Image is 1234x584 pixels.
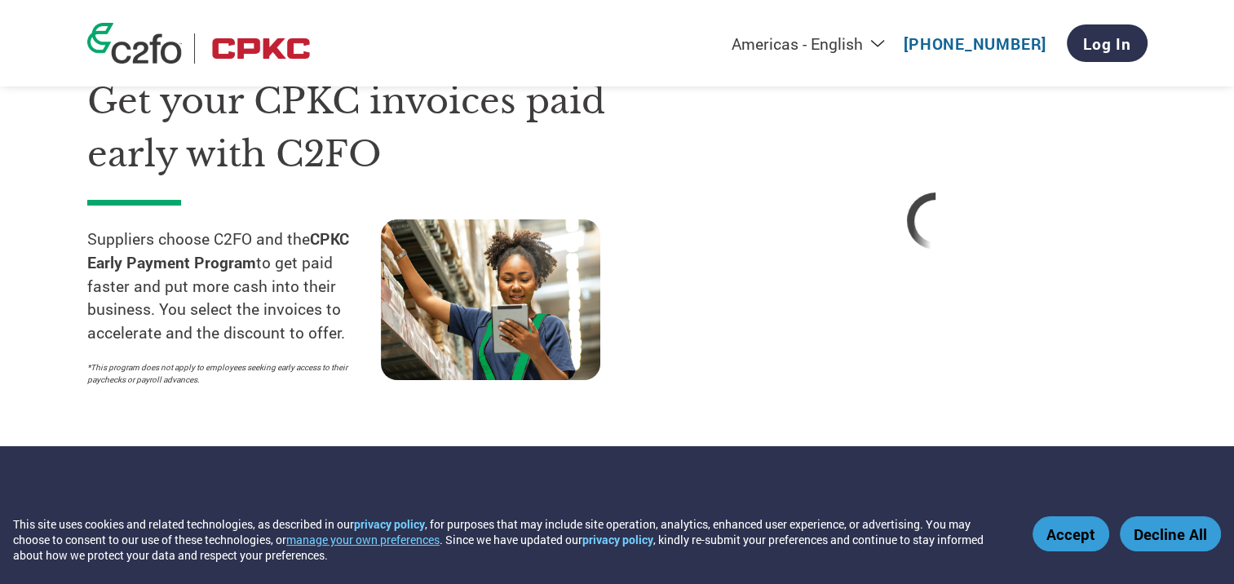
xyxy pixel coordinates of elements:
[87,228,349,272] strong: CPKC Early Payment Program
[354,516,425,532] a: privacy policy
[87,75,674,180] h1: Get your CPKC invoices paid early with C2FO
[87,228,381,345] p: Suppliers choose C2FO and the to get paid faster and put more cash into their business. You selec...
[1120,516,1221,551] button: Decline All
[1067,24,1148,62] a: Log In
[1033,516,1109,551] button: Accept
[87,361,365,386] p: *This program does not apply to employees seeking early access to their paychecks or payroll adva...
[207,33,315,64] img: CPKC
[286,532,440,547] button: manage your own preferences
[87,23,182,64] img: c2fo logo
[582,532,653,547] a: privacy policy
[904,33,1046,54] a: [PHONE_NUMBER]
[13,516,1009,563] div: This site uses cookies and related technologies, as described in our , for purposes that may incl...
[381,219,600,380] img: supply chain worker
